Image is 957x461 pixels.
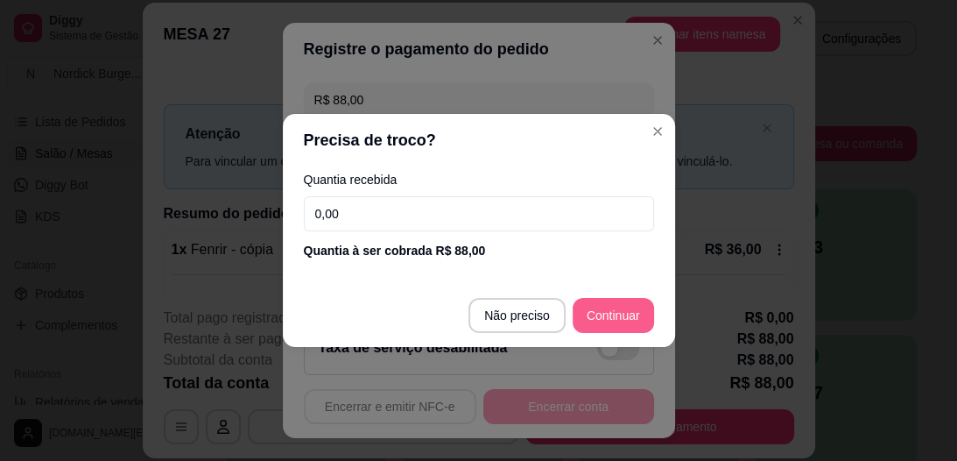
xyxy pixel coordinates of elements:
[468,298,566,333] button: Não preciso
[304,242,654,259] div: Quantia à ser cobrada R$ 88,00
[644,117,672,145] button: Close
[573,298,654,333] button: Continuar
[283,114,675,167] header: Precisa de troco?
[304,174,654,186] label: Quantia recebida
